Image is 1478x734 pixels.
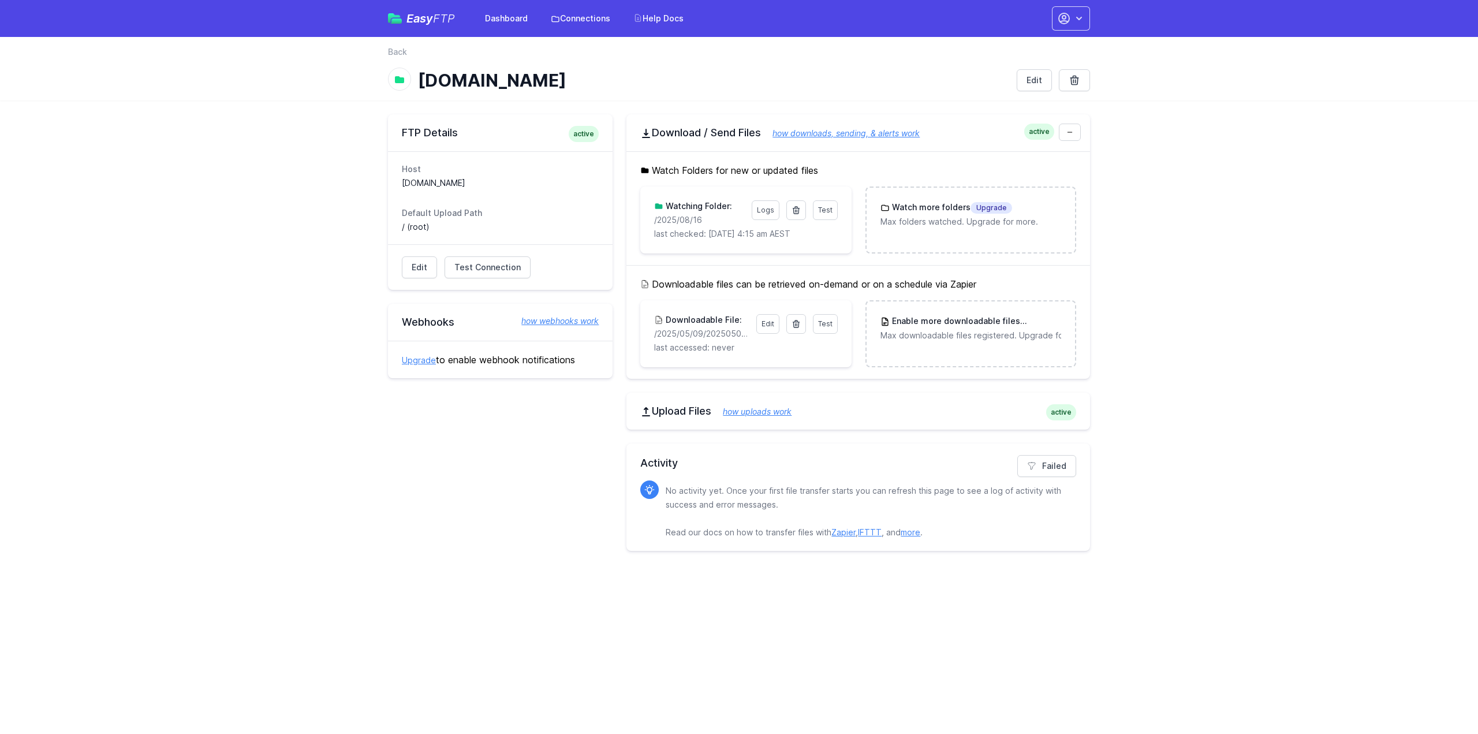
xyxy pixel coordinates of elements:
[813,314,838,334] a: Test
[761,128,920,138] a: how downloads, sending, & alerts work
[654,214,744,226] p: /2025/08/16
[813,200,838,220] a: Test
[544,8,617,29] a: Connections
[478,8,535,29] a: Dashboard
[663,200,732,212] h3: Watching Folder:
[402,163,599,175] dt: Host
[510,315,599,327] a: how webhooks work
[388,13,402,24] img: easyftp_logo.png
[858,527,882,537] a: IFTTT
[640,277,1076,291] h5: Downloadable files can be retrieved on-demand or on a schedule via Zapier
[880,330,1061,341] p: Max downloadable files registered. Upgrade for more.
[901,527,920,537] a: more
[402,221,599,233] dd: / (root)
[569,126,599,142] span: active
[1046,404,1076,420] span: active
[818,319,833,328] span: Test
[663,314,742,326] h3: Downloadable File:
[402,315,599,329] h2: Webhooks
[406,13,455,24] span: Easy
[867,301,1075,355] a: Enable more downloadable filesUpgrade Max downloadable files registered. Upgrade for more.
[752,200,779,220] a: Logs
[640,404,1076,418] h2: Upload Files
[890,315,1061,327] h3: Enable more downloadable files
[402,177,599,189] dd: [DOMAIN_NAME]
[654,342,837,353] p: last accessed: never
[654,228,837,240] p: last checked: [DATE] 4:15 am AEST
[756,314,779,334] a: Edit
[418,70,1007,91] h1: [DOMAIN_NAME]
[818,206,833,214] span: Test
[640,163,1076,177] h5: Watch Folders for new or updated files
[1020,316,1062,327] span: Upgrade
[433,12,455,25] span: FTP
[402,126,599,140] h2: FTP Details
[867,188,1075,241] a: Watch more foldersUpgrade Max folders watched. Upgrade for more.
[971,202,1012,214] span: Upgrade
[711,407,792,416] a: how uploads work
[388,46,407,58] a: Back
[454,262,521,273] span: Test Connection
[388,341,613,378] div: to enable webhook notifications
[640,455,1076,471] h2: Activity
[666,484,1067,539] p: No activity yet. Once your first file transfer starts you can refresh this page to see a log of a...
[1017,69,1052,91] a: Edit
[1017,455,1076,477] a: Failed
[388,46,1090,65] nav: Breadcrumb
[1024,124,1054,140] span: active
[402,256,437,278] a: Edit
[402,355,436,365] a: Upgrade
[654,328,749,340] p: /2025/05/09/20250509171559_inbound_0422652309_0756011820.mp3
[640,126,1076,140] h2: Download / Send Files
[831,527,856,537] a: Zapier
[388,13,455,24] a: EasyFTP
[626,8,691,29] a: Help Docs
[890,202,1012,214] h3: Watch more folders
[402,207,599,219] dt: Default Upload Path
[445,256,531,278] a: Test Connection
[880,216,1061,228] p: Max folders watched. Upgrade for more.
